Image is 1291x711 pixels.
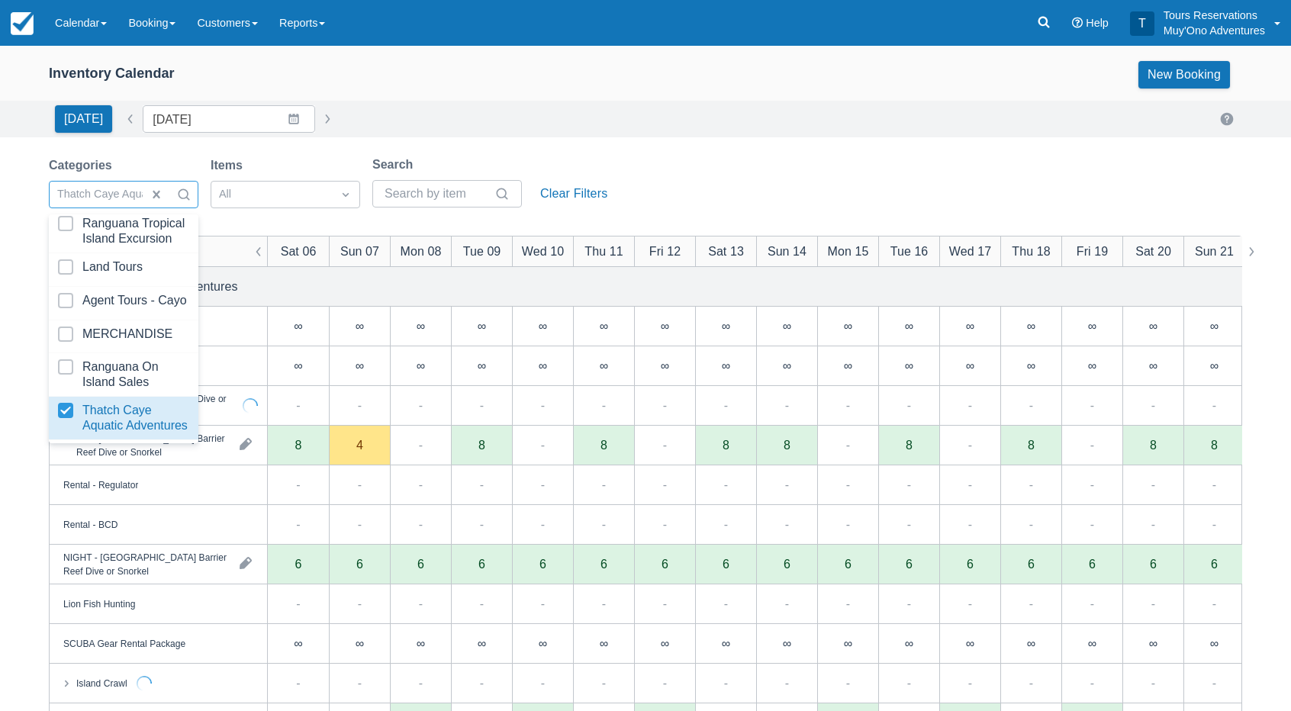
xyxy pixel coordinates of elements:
div: - [541,674,545,692]
div: ∞ [512,307,573,346]
div: 6 [1061,545,1122,584]
div: - [846,436,850,454]
div: - [968,515,972,533]
div: - [480,674,484,692]
div: - [602,515,606,533]
div: ∞ [1210,637,1219,649]
div: 8 [784,439,790,451]
div: 8 [478,439,485,451]
div: ∞ [417,320,425,332]
div: ∞ [451,346,512,386]
div: ∞ [1183,307,1244,346]
div: ∞ [1088,320,1096,332]
div: ∞ [329,346,390,386]
div: Lion Fish Hunting [63,597,135,610]
div: - [968,396,972,414]
div: 4 [356,439,363,451]
div: ∞ [756,307,817,346]
div: - [1151,396,1155,414]
div: - [541,594,545,613]
div: - [846,594,850,613]
div: SCUBA Gear Rental Package [63,636,185,650]
div: - [1090,515,1094,533]
div: Island Crawl [76,676,127,690]
div: ∞ [1183,624,1244,664]
span: Search [176,187,192,202]
div: 6 [417,558,424,570]
label: Search [372,156,419,174]
div: - [724,674,728,692]
div: - [419,594,423,613]
div: - [1029,515,1033,533]
input: Search by item [385,180,491,208]
div: ∞ [329,307,390,346]
div: 8 [723,439,729,451]
div: ∞ [722,359,730,372]
div: 6 [723,558,729,570]
div: ∞ [756,624,817,664]
div: ∞ [1027,637,1035,649]
div: ∞ [844,359,852,372]
div: Tue 16 [890,242,929,260]
div: ∞ [939,307,1000,346]
div: ∞ [1149,637,1157,649]
div: - [785,674,789,692]
div: ∞ [1122,346,1183,386]
div: - [846,674,850,692]
div: 6 [845,558,852,570]
div: - [480,594,484,613]
p: Muy'Ono Adventures [1164,23,1265,38]
div: - [419,475,423,494]
div: ∞ [539,320,547,332]
div: 6 [878,545,939,584]
div: - [358,674,362,692]
div: - [1090,475,1094,494]
div: ∞ [573,307,634,346]
div: Sat 20 [1135,242,1171,260]
div: - [296,594,300,613]
div: Thu 18 [1012,242,1050,260]
div: ∞ [268,346,329,386]
div: 6 [600,558,607,570]
div: ∞ [939,624,1000,664]
div: - [296,396,300,414]
div: ∞ [817,624,878,664]
div: - [1212,475,1216,494]
div: 6 [756,545,817,584]
div: - [541,396,545,414]
div: ∞ [634,307,695,346]
div: ∞ [417,637,425,649]
div: - [663,515,667,533]
label: Categories [49,156,118,175]
div: ∞ [451,624,512,664]
div: ∞ [966,637,974,649]
div: NIGHT - [GEOGRAPHIC_DATA] Barrier Reef Dive or Snorkel [63,550,227,577]
div: ∞ [1000,624,1061,664]
div: ∞ [1122,307,1183,346]
div: - [907,515,911,533]
div: ∞ [1061,624,1122,664]
div: ∞ [268,624,329,664]
div: - [1090,594,1094,613]
div: ∞ [512,346,573,386]
div: - [480,396,484,414]
div: 6 [295,558,302,570]
div: - [907,594,911,613]
div: - [785,515,789,533]
div: ∞ [417,359,425,372]
div: - [663,594,667,613]
div: 8 [600,439,607,451]
div: ∞ [1088,359,1096,372]
div: Sun 07 [340,242,379,260]
div: - [480,515,484,533]
div: ∞ [966,359,974,372]
div: Wed 17 [949,242,991,260]
div: ∞ [1149,359,1157,372]
p: Tours Reservations [1164,8,1265,23]
div: T [1130,11,1154,36]
div: - [846,475,850,494]
div: ∞ [695,346,756,386]
div: ∞ [478,320,486,332]
div: - [1151,594,1155,613]
div: 6 [906,558,913,570]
